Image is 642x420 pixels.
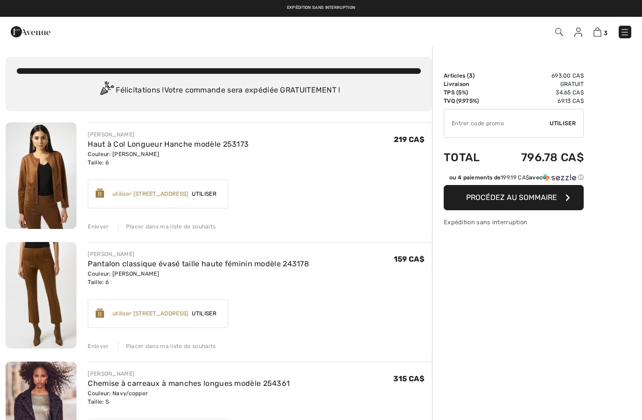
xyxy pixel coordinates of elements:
div: Expédition sans interruption [444,218,584,227]
img: Haut à Col Longueur Hanche modèle 253173 [6,122,77,229]
div: Couleur: Navy/copper Taille: S [88,389,290,406]
td: Livraison [444,80,495,88]
div: [PERSON_NAME] [88,130,249,139]
span: 199.19 CA$ [501,174,529,181]
img: Panier d'achat [593,28,601,36]
td: TVQ (9.975%) [444,97,495,105]
td: Gratuit [495,80,584,88]
a: 3 [593,26,607,37]
div: [PERSON_NAME] [88,250,309,258]
button: Procédez au sommaire [444,185,584,210]
div: ou 4 paiements de avec [449,173,584,182]
span: Procédez au sommaire [466,193,557,202]
div: Félicitations ! Votre commande sera expédiée GRATUITEMENT ! [17,81,421,100]
img: 1ère Avenue [11,22,50,41]
td: 34.65 CA$ [495,88,584,97]
img: Menu [620,28,629,37]
td: Articles ( ) [444,71,495,80]
div: utiliser [STREET_ADDRESS] [112,190,188,198]
div: Placer dans ma liste de souhaits [118,222,216,231]
img: Reward-Logo.svg [96,308,104,318]
a: Pantalon classique évasé taille haute féminin modèle 243178 [88,259,309,268]
a: Haut à Col Longueur Hanche modèle 253173 [88,140,249,149]
div: Enlever [88,342,109,350]
span: Utiliser [188,309,220,318]
img: Recherche [555,28,563,36]
span: Utiliser [550,119,576,128]
div: Placer dans ma liste de souhaits [118,342,216,350]
img: Sezzle [543,173,576,182]
div: Couleur: [PERSON_NAME] Taille: 6 [88,150,249,167]
input: Code promo [444,109,550,137]
a: 1ère Avenue [11,27,50,36]
td: 693.00 CA$ [495,71,584,80]
span: 3 [469,72,473,79]
div: Couleur: [PERSON_NAME] Taille: 6 [88,270,309,286]
td: 796.78 CA$ [495,142,584,173]
div: [PERSON_NAME] [88,370,290,378]
img: Mes infos [574,28,582,37]
td: 69.13 CA$ [495,97,584,105]
img: Reward-Logo.svg [96,188,104,198]
div: Enlever [88,222,109,231]
div: utiliser [STREET_ADDRESS] [112,309,188,318]
a: Chemise à carreaux à manches longues modèle 254361 [88,379,290,388]
td: Total [444,142,495,173]
span: Utiliser [188,190,220,198]
img: Pantalon classique évasé taille haute féminin modèle 243178 [6,242,77,349]
div: ou 4 paiements de199.19 CA$avecSezzle Cliquez pour en savoir plus sur Sezzle [444,173,584,185]
span: 159 CA$ [394,255,425,263]
td: TPS (5%) [444,88,495,97]
img: Congratulation2.svg [97,81,116,100]
span: 219 CA$ [394,135,425,144]
span: 315 CA$ [393,374,425,383]
span: 3 [604,29,607,36]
